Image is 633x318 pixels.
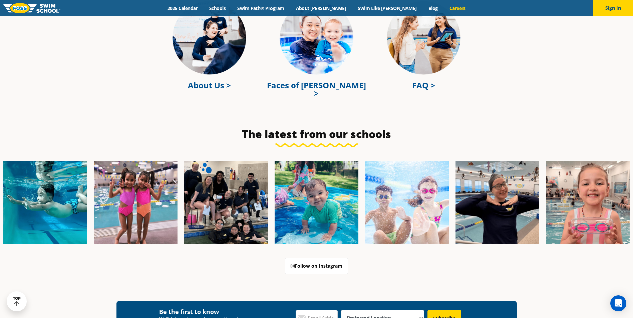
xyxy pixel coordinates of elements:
[3,161,87,244] img: Fa25-Website-Images-1-600x600.png
[412,80,435,91] a: FAQ >
[455,161,539,244] img: Fa25-Website-Images-9-600x600.jpg
[352,5,423,11] a: Swim Like [PERSON_NAME]
[290,5,352,11] a: About [PERSON_NAME]
[365,161,449,244] img: FCC_FOSS_GeneralShoot_May_FallCampaign_lowres-9556-600x600.jpg
[3,3,60,13] img: FOSS Swim School Logo
[94,161,178,244] img: Fa25-Website-Images-8-600x600.jpg
[204,5,232,11] a: Schools
[285,258,348,274] a: Follow on Instagram
[546,161,630,244] img: Fa25-Website-Images-14-600x600.jpg
[275,161,358,244] img: Fa25-Website-Images-600x600.png
[443,5,471,11] a: Careers
[159,308,260,316] h4: Be the first to know
[610,295,626,311] div: Open Intercom Messenger
[422,5,443,11] a: Blog
[267,80,366,99] a: Faces of [PERSON_NAME] >
[184,161,268,244] img: Fa25-Website-Images-2-600x600.png
[13,296,21,307] div: TOP
[232,5,290,11] a: Swim Path® Program
[162,5,204,11] a: 2025 Calendar
[188,80,231,91] a: About Us >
